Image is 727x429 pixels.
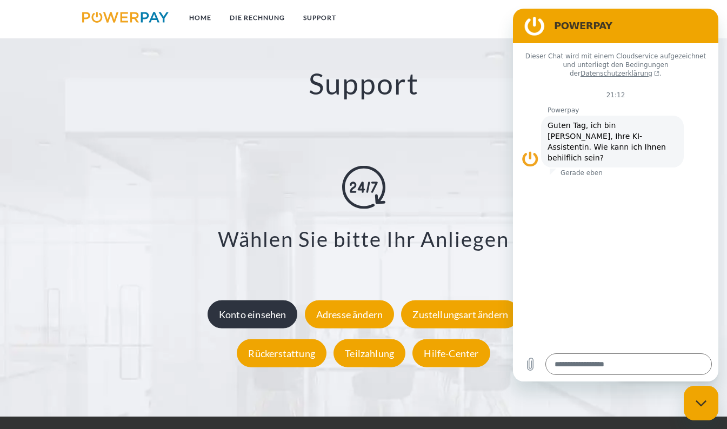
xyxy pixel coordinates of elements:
div: Konto einsehen [208,300,298,328]
div: Zustellungsart ändern [401,300,519,328]
div: Hilfe-Center [412,339,490,367]
img: online-shopping.svg [342,165,385,209]
div: Adresse ändern [305,300,395,328]
a: Rückerstattung [234,347,329,359]
a: agb [590,8,623,28]
h3: Wählen Sie bitte Ihr Anliegen [50,226,677,252]
iframe: Schaltfläche zum Öffnen des Messaging-Fensters; Konversation läuft [684,386,718,420]
a: Konto einsehen [205,308,301,320]
a: Home [180,8,221,28]
iframe: Messaging-Fenster [513,9,718,381]
div: Teilzahlung [334,339,405,367]
a: SUPPORT [294,8,345,28]
a: DIE RECHNUNG [221,8,294,28]
a: Zustellungsart ändern [398,308,522,320]
a: Teilzahlung [331,347,408,359]
img: logo-powerpay.svg [82,12,169,23]
a: Hilfe-Center [410,347,492,359]
h2: Support [36,65,691,102]
a: Adresse ändern [302,308,397,320]
div: Rückerstattung [237,339,326,367]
